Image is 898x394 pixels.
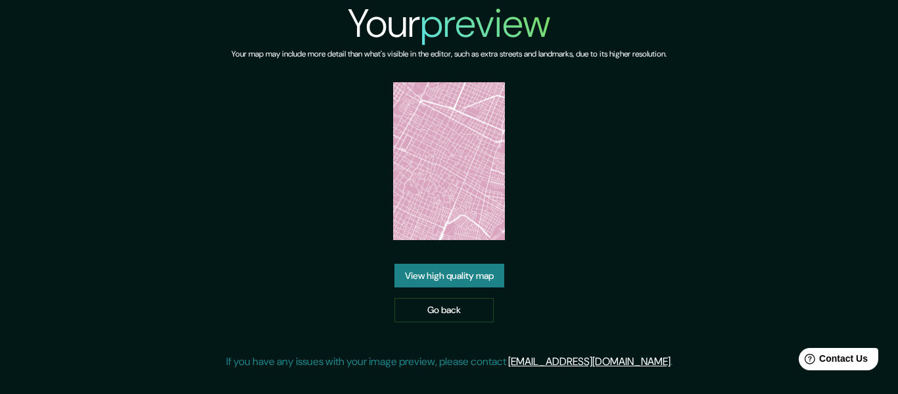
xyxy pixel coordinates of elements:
img: created-map-preview [393,82,505,240]
p: If you have any issues with your image preview, please contact . [226,354,673,370]
h6: Your map may include more detail than what's visible in the editor, such as extra streets and lan... [231,47,667,61]
iframe: Help widget launcher [781,343,884,380]
a: [EMAIL_ADDRESS][DOMAIN_NAME] [508,355,671,368]
a: View high quality map [394,264,504,288]
a: Go back [394,298,494,322]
